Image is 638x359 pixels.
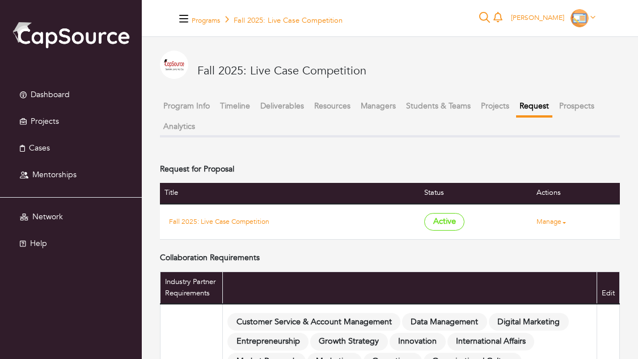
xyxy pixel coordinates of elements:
[3,137,139,158] a: Cases
[597,272,619,304] th: Edit
[32,169,77,180] span: Mentorships
[32,211,63,222] span: Network
[192,15,343,26] h5: Fall 2025: Live Case Competition
[29,143,50,153] span: Cases
[31,116,59,127] span: Projects
[571,9,589,27] img: Educator-Icon-31d5a1e457ca3f5474c6b92ab10a5d5101c9f8fbafba7b88091835f1a8db102f.png
[160,272,223,304] th: Industry Partner Requirements
[3,206,139,227] a: Network
[169,217,269,226] a: Fall 2025: Live Case Competition
[511,13,564,22] span: [PERSON_NAME]
[478,97,513,115] button: Projects
[556,97,598,115] button: Prospects
[160,165,620,174] h4: Request for Proposal
[310,333,388,350] span: Growth Strategy
[489,313,569,331] span: Digital Marketing
[217,97,253,115] button: Timeline
[3,164,139,185] a: Mentorships
[227,313,400,331] span: Customer Service & Account Management
[506,13,601,22] a: [PERSON_NAME]
[192,16,220,25] a: Programs
[160,253,620,263] h4: Collaboration Requirements
[447,333,535,350] span: International Affairs
[160,117,198,136] button: Analytics
[420,183,532,204] th: Status
[424,213,464,231] span: Active
[3,233,139,254] a: Help
[357,97,399,115] button: Managers
[160,51,188,79] img: E8370A3F-4A5B-4EEA-9D76-093CB20CC213_4_5005_c.jpeg
[402,313,487,331] span: Data Management
[160,97,213,115] button: Program Info
[311,97,354,115] button: Resources
[516,97,552,118] button: Request
[197,64,366,78] h3: Fall 2025: Live Case Competition
[3,111,139,132] a: Projects
[536,216,566,227] a: Manage
[532,183,620,204] th: Actions
[31,89,70,100] span: Dashboard
[403,97,474,115] button: Students & Teams
[11,20,130,49] img: cap_logo.png
[227,333,309,350] span: Entrepreneurship
[3,84,139,105] a: Dashboard
[390,333,446,350] span: Innovation
[160,183,420,204] th: Title
[257,97,307,115] button: Deliverables
[30,238,47,249] span: Help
